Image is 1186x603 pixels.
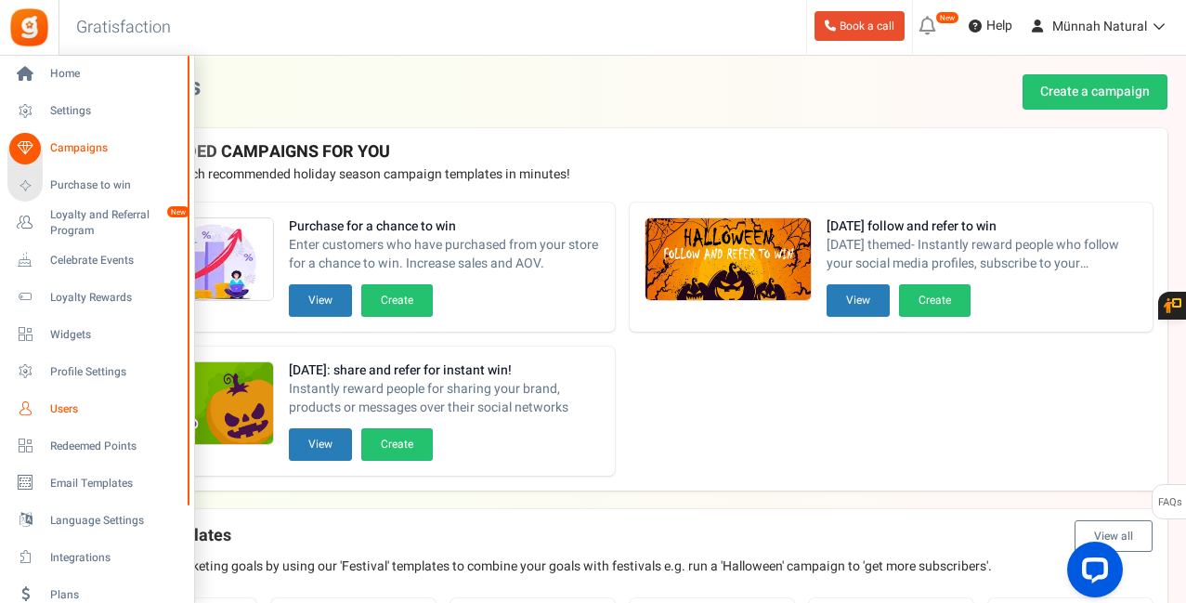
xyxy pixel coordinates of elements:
[7,96,186,127] a: Settings
[50,177,180,193] span: Purchase to win
[289,236,600,273] span: Enter customers who have purchased from your store for a chance to win. Increase sales and AOV.
[8,7,50,48] img: Gratisfaction
[50,587,180,603] span: Plans
[7,505,186,536] a: Language Settings
[50,253,180,269] span: Celebrate Events
[92,143,1153,162] h4: RECOMMENDED CAMPAIGNS FOR YOU
[7,430,186,462] a: Redeemed Points
[961,11,1020,41] a: Help
[92,520,1153,552] h4: Festival templates
[7,542,186,573] a: Integrations
[982,17,1012,35] span: Help
[7,356,186,387] a: Profile Settings
[7,467,186,499] a: Email Templates
[645,218,811,302] img: Recommended Campaigns
[1023,74,1167,110] a: Create a campaign
[50,207,186,239] span: Loyalty and Referral Program
[7,59,186,90] a: Home
[92,165,1153,184] p: Preview and launch recommended holiday season campaign templates in minutes!
[50,103,180,119] span: Settings
[7,170,186,202] a: Purchase to win
[50,327,180,343] span: Widgets
[815,11,905,41] a: Book a call
[289,361,600,380] strong: [DATE]: share and refer for instant win!
[50,401,180,417] span: Users
[289,428,352,461] button: View
[92,557,1153,576] p: Achieve your marketing goals by using our 'Festival' templates to combine your goals with festiva...
[827,236,1138,273] span: [DATE] themed- Instantly reward people who follow your social media profiles, subscribe to your n...
[7,244,186,276] a: Celebrate Events
[7,319,186,350] a: Widgets
[50,439,180,454] span: Redeemed Points
[7,133,186,164] a: Campaigns
[1075,520,1153,552] button: View all
[935,11,959,24] em: New
[1157,485,1182,520] span: FAQs
[827,284,890,317] button: View
[7,207,186,239] a: Loyalty and Referral Program New
[289,284,352,317] button: View
[50,476,180,492] span: Email Templates
[50,364,180,380] span: Profile Settings
[289,380,600,417] span: Instantly reward people for sharing your brand, products or messages over their social networks
[50,513,180,529] span: Language Settings
[289,217,600,236] strong: Purchase for a chance to win
[166,205,190,218] em: New
[56,9,191,46] h3: Gratisfaction
[1052,17,1147,36] span: Münnah Natural
[361,284,433,317] button: Create
[827,217,1138,236] strong: [DATE] follow and refer to win
[899,284,971,317] button: Create
[50,140,180,156] span: Campaigns
[50,290,180,306] span: Loyalty Rewards
[50,550,180,566] span: Integrations
[7,282,186,313] a: Loyalty Rewards
[50,66,180,82] span: Home
[361,428,433,461] button: Create
[7,393,186,425] a: Users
